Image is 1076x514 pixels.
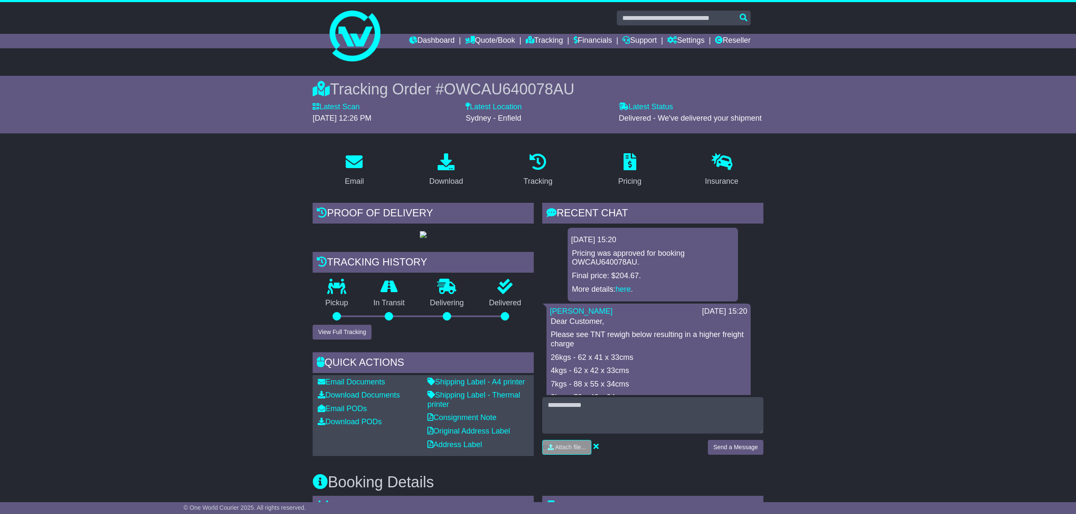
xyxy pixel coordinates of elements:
[667,34,704,48] a: Settings
[183,504,306,511] span: © One World Courier 2025. All rights reserved.
[465,34,515,48] a: Quote/Book
[702,307,747,316] div: [DATE] 15:20
[571,235,735,245] div: [DATE] 15:20
[318,391,400,399] a: Download Documents
[427,413,496,422] a: Consignment Note
[417,298,477,308] p: Delivering
[427,440,482,449] a: Address Label
[551,330,746,348] p: Please see TNT rewigh below resulting in a higher freight charge
[572,271,734,281] p: Final price: $204.67.
[550,307,613,315] a: [PERSON_NAME]
[551,353,746,362] p: 26kgs - 62 x 41 x 33cms
[524,176,552,187] div: Tracking
[429,176,463,187] div: Download
[699,150,744,190] a: Insurance
[313,352,534,375] div: Quick Actions
[420,231,427,238] img: GetPodImage
[427,391,520,409] a: Shipping Label - Thermal printer
[618,176,641,187] div: Pricing
[705,176,738,187] div: Insurance
[551,380,746,389] p: 7kgs - 88 x 55 x 34cms
[318,404,367,413] a: Email PODs
[318,378,385,386] a: Email Documents
[619,114,762,122] span: Delivered - We've delivered your shipment
[708,440,763,455] button: Send a Message
[313,114,372,122] span: [DATE] 12:26 PM
[427,378,525,386] a: Shipping Label - A4 printer
[339,150,369,190] a: Email
[313,325,372,340] button: View Full Tracking
[424,150,469,190] a: Download
[572,249,734,267] p: Pricing was approved for booking OWCAU640078AU.
[551,393,746,402] p: 3kgs - 70 x 42 x 34cms
[619,102,673,112] label: Latest Status
[574,34,612,48] a: Financials
[613,150,647,190] a: Pricing
[518,150,558,190] a: Tracking
[313,298,361,308] p: Pickup
[345,176,364,187] div: Email
[542,203,763,226] div: RECENT CHAT
[622,34,657,48] a: Support
[361,298,418,308] p: In Transit
[616,285,631,293] a: here
[313,80,763,98] div: Tracking Order #
[313,252,534,275] div: Tracking history
[409,34,455,48] a: Dashboard
[715,34,751,48] a: Reseller
[313,102,360,112] label: Latest Scan
[466,114,521,122] span: Sydney - Enfield
[551,317,746,326] p: Dear Customer,
[444,80,574,98] span: OWCAU640078AU
[477,298,534,308] p: Delivered
[427,427,510,435] a: Original Address Label
[551,366,746,376] p: 4kgs - 62 x 42 x 33cms
[526,34,563,48] a: Tracking
[466,102,521,112] label: Latest Location
[318,417,382,426] a: Download PODs
[572,285,734,294] p: More details: .
[313,474,763,491] h3: Booking Details
[313,203,534,226] div: Proof of Delivery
